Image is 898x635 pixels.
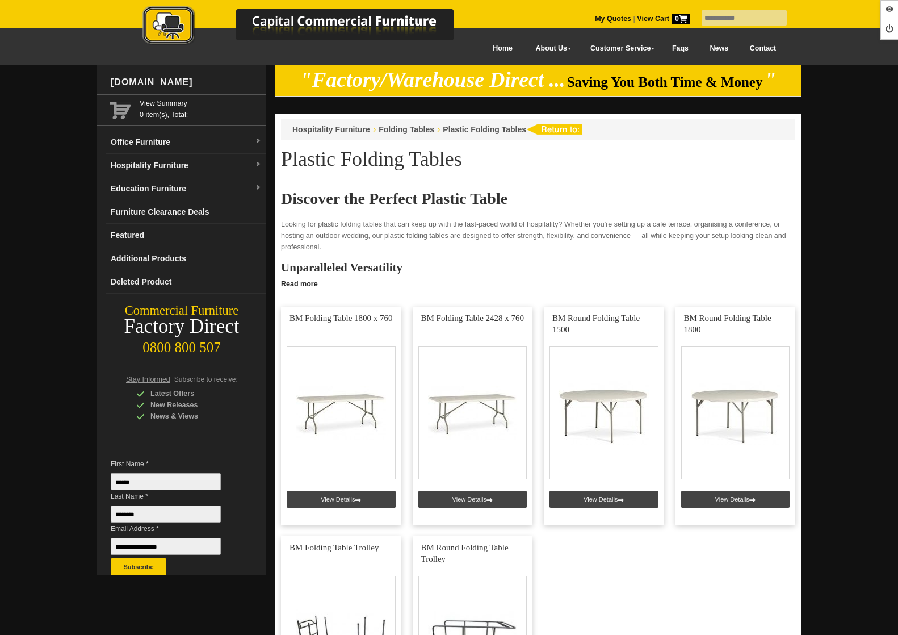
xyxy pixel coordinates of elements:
[437,124,440,135] li: ›
[443,125,526,134] a: Plastic Folding Tables
[281,261,402,274] strong: Unparalleled Versatility
[97,319,266,335] div: Factory Direct
[136,399,244,411] div: New Releases
[661,36,699,61] a: Faqs
[292,125,370,134] a: Hospitality Furniture
[595,15,631,23] a: My Quotes
[275,275,801,290] a: Click to read more
[281,190,507,207] strong: Discover the Perfect Plastic Table
[111,558,166,575] button: Subscribe
[672,14,690,24] span: 0
[281,219,795,253] p: Looking for plastic folding tables that can keep up with the fast-paced world of hospitality? Whe...
[140,98,262,109] a: View Summary
[379,125,434,134] a: Folding Tables
[111,491,238,502] span: Last Name *
[126,375,170,383] span: Stay Informed
[739,36,787,61] a: Contact
[765,68,777,91] em: "
[106,200,266,224] a: Furniture Clearance Deals
[136,388,244,399] div: Latest Offers
[255,161,262,168] img: dropdown
[523,36,578,61] a: About Us
[111,473,221,490] input: First Name *
[111,458,238,470] span: First Name *
[526,124,582,135] img: return to
[106,224,266,247] a: Featured
[106,177,266,200] a: Education Furnituredropdown
[255,138,262,145] img: dropdown
[567,74,763,90] span: Saving You Both Time & Money
[106,131,266,154] a: Office Furnituredropdown
[255,185,262,191] img: dropdown
[373,124,376,135] li: ›
[111,538,221,555] input: Email Address *
[106,65,266,99] div: [DOMAIN_NAME]
[97,334,266,356] div: 0800 800 507
[111,523,238,534] span: Email Address *
[106,270,266,294] a: Deleted Product
[140,98,262,119] span: 0 item(s), Total:
[136,411,244,422] div: News & Views
[111,6,509,51] a: Capital Commercial Furniture Logo
[111,506,221,523] input: Last Name *
[174,375,238,383] span: Subscribe to receive:
[111,6,509,47] img: Capital Commercial Furniture Logo
[106,247,266,270] a: Additional Products
[637,15,690,23] strong: View Cart
[578,36,661,61] a: Customer Service
[281,148,795,170] h1: Plastic Folding Tables
[635,15,690,23] a: View Cart0
[106,154,266,177] a: Hospitality Furnituredropdown
[300,68,565,91] em: "Factory/Warehouse Direct ...
[699,36,739,61] a: News
[97,303,266,319] div: Commercial Furniture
